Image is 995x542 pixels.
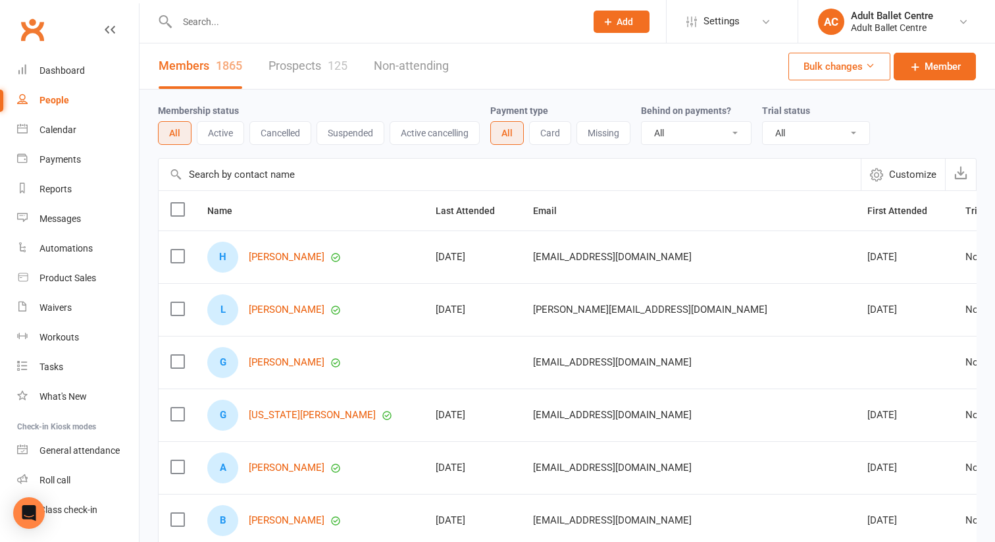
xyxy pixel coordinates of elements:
[249,410,376,421] a: [US_STATE][PERSON_NAME]
[268,43,347,89] a: Prospects125
[703,7,740,36] span: Settings
[39,213,81,224] div: Messages
[436,410,509,421] div: [DATE]
[17,495,139,525] a: Class kiosk mode
[39,504,97,515] div: Class check-in
[867,252,942,263] div: [DATE]
[17,115,139,145] a: Calendar
[436,462,509,474] div: [DATE]
[207,452,238,483] div: Anita
[197,121,244,145] button: Active
[39,184,72,194] div: Reports
[867,304,942,315] div: [DATE]
[818,9,844,35] div: AC
[17,86,139,115] a: People
[39,445,120,456] div: General attendance
[533,508,692,533] span: [EMAIL_ADDRESS][DOMAIN_NAME]
[436,252,509,263] div: [DATE]
[317,121,384,145] button: Suspended
[867,410,942,421] div: [DATE]
[925,59,961,74] span: Member
[867,205,942,216] span: First Attended
[533,455,692,480] span: [EMAIL_ADDRESS][DOMAIN_NAME]
[17,263,139,293] a: Product Sales
[533,297,767,322] span: [PERSON_NAME][EMAIL_ADDRESS][DOMAIN_NAME]
[207,205,247,216] span: Name
[39,475,70,485] div: Roll call
[576,121,630,145] button: Missing
[17,234,139,263] a: Automations
[374,43,449,89] a: Non-attending
[39,65,85,76] div: Dashboard
[13,497,45,529] div: Open Intercom Messenger
[533,203,571,219] button: Email
[17,145,139,175] a: Payments
[17,204,139,234] a: Messages
[207,242,238,273] div: Holly
[490,105,548,116] label: Payment type
[17,56,139,86] a: Dashboard
[249,515,324,526] a: [PERSON_NAME]
[641,105,731,116] label: Behind on payments?
[861,159,945,190] button: Customize
[851,22,933,34] div: Adult Ballet Centre
[17,175,139,204] a: Reports
[207,505,238,536] div: Bethanie
[207,294,238,325] div: Liz
[436,203,509,219] button: Last Attended
[851,10,933,22] div: Adult Ballet Centre
[17,293,139,323] a: Waivers
[594,11,650,33] button: Add
[436,304,509,315] div: [DATE]
[617,16,633,27] span: Add
[173,13,576,31] input: Search...
[490,121,524,145] button: All
[249,357,324,368] a: [PERSON_NAME]
[436,205,509,216] span: Last Attended
[867,515,942,526] div: [DATE]
[158,105,239,116] label: Membership status
[159,159,861,190] input: Search by contact name
[889,167,936,182] span: Customize
[39,273,96,283] div: Product Sales
[39,391,87,402] div: What's New
[207,347,238,378] div: Gino
[533,205,571,216] span: Email
[216,59,242,72] div: 1865
[788,53,890,80] button: Bulk changes
[16,13,49,46] a: Clubworx
[249,304,324,315] a: [PERSON_NAME]
[39,124,76,135] div: Calendar
[39,95,69,105] div: People
[39,302,72,313] div: Waivers
[39,362,63,372] div: Tasks
[39,243,93,254] div: Automations
[39,332,79,342] div: Workouts
[249,252,324,263] a: [PERSON_NAME]
[207,400,238,431] div: Georgia
[249,121,311,145] button: Cancelled
[390,121,480,145] button: Active cancelling
[17,382,139,412] a: What's New
[762,105,810,116] label: Trial status
[17,323,139,352] a: Workouts
[894,53,976,80] a: Member
[39,154,81,165] div: Payments
[867,462,942,474] div: [DATE]
[533,244,692,269] span: [EMAIL_ADDRESS][DOMAIN_NAME]
[158,121,191,145] button: All
[436,515,509,526] div: [DATE]
[328,59,347,72] div: 125
[249,462,324,474] a: [PERSON_NAME]
[867,203,942,219] button: First Attended
[17,436,139,466] a: General attendance kiosk mode
[533,350,692,375] span: [EMAIL_ADDRESS][DOMAIN_NAME]
[159,43,242,89] a: Members1865
[529,121,571,145] button: Card
[17,352,139,382] a: Tasks
[17,466,139,495] a: Roll call
[533,402,692,427] span: [EMAIL_ADDRESS][DOMAIN_NAME]
[207,203,247,219] button: Name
